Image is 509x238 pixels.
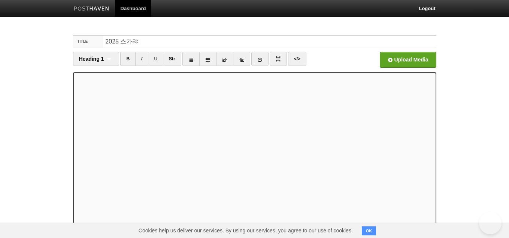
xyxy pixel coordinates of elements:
[169,56,175,61] del: Str
[362,226,376,235] button: OK
[276,56,281,61] img: pagebreak-icon.png
[163,52,181,66] a: Str
[288,52,306,66] a: </>
[73,36,103,48] label: Title
[74,6,109,12] img: Posthaven-bar
[479,212,502,234] iframe: Help Scout Beacon - Open
[79,56,104,62] span: Heading 1
[135,52,148,66] a: I
[131,223,360,238] span: Cookies help us deliver our services. By using our services, you agree to our use of cookies.
[120,52,136,66] a: B
[148,52,163,66] a: U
